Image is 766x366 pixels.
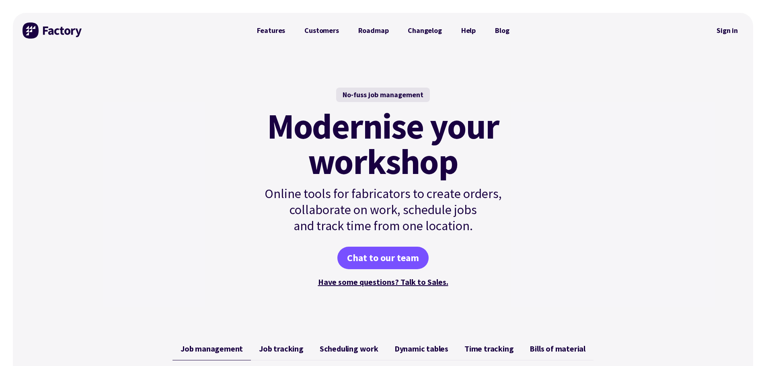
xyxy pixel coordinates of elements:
img: Factory [23,22,83,39]
span: Time tracking [464,344,513,354]
span: Job management [181,344,243,354]
a: Customers [295,22,348,39]
a: Chat to our team [337,247,429,269]
nav: Primary Navigation [247,22,519,39]
a: Features [247,22,295,39]
span: Job tracking [259,344,304,354]
span: Bills of material [530,344,585,354]
iframe: Chat Widget [726,327,766,366]
a: Blog [485,22,519,39]
a: Have some questions? Talk to Sales. [318,277,448,287]
div: No-fuss job management [336,88,430,102]
a: Sign in [711,21,743,40]
mark: Modernise your workshop [267,108,499,179]
a: Help [452,22,485,39]
a: Changelog [398,22,451,39]
span: Dynamic tables [394,344,448,354]
p: Online tools for fabricators to create orders, collaborate on work, schedule jobs and track time ... [247,186,519,234]
span: Scheduling work [320,344,378,354]
nav: Secondary Navigation [711,21,743,40]
a: Roadmap [349,22,398,39]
